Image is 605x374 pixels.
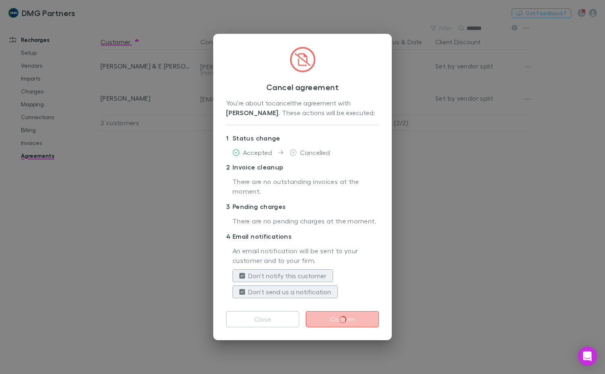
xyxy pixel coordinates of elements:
strong: [PERSON_NAME] [226,109,279,117]
div: You’re about to cancel the agreement with . These actions will be executed: [226,98,379,118]
div: 4 [226,231,233,241]
div: 2 [226,162,233,172]
p: An email notification will be sent to your customer and to your firm. [233,246,379,266]
button: Don't notify this customer [233,269,333,282]
p: There are no outstanding invoices at the moment. [233,177,379,197]
p: Pending charges [226,200,379,213]
div: Open Intercom Messenger [578,347,597,366]
div: 3 [226,202,233,211]
button: Close [226,311,299,327]
p: Status change [226,132,379,145]
label: Don't send us a notification [248,287,331,297]
p: There are no pending charges at the moment. [233,216,379,227]
p: Invoice cleanup [226,161,379,174]
span: Cancelled [300,149,330,156]
div: 1 [226,133,233,143]
img: CircledFileSlash.svg [290,47,315,72]
span: Accepted [243,149,272,156]
label: Don't notify this customer [248,271,326,281]
p: Email notifications [226,230,379,243]
button: Confirm [306,311,379,327]
button: Don't send us a notification [233,285,338,298]
h3: Cancel agreement [226,82,379,92]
